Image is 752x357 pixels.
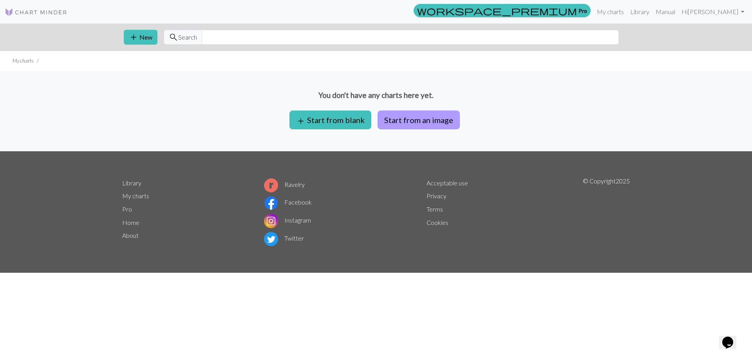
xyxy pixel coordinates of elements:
img: Facebook logo [264,196,278,210]
iframe: chat widget [719,326,744,349]
a: About [122,232,139,239]
button: Start from blank [289,111,371,129]
span: add [129,32,138,43]
a: My charts [594,4,627,20]
a: My charts [122,192,149,199]
a: Home [122,219,139,226]
button: Start from an image [378,111,460,129]
img: Instagram logo [264,214,278,228]
a: Library [122,179,141,187]
img: Logo [5,7,67,17]
p: © Copyright 2025 [583,176,630,248]
a: Ravelry [264,181,305,188]
a: Cookies [427,219,448,226]
a: Acceptable use [427,179,468,187]
a: Library [627,4,653,20]
a: Twitter [264,234,304,242]
a: Instagram [264,216,311,224]
a: Hi[PERSON_NAME] [678,4,747,20]
a: Manual [653,4,678,20]
a: Pro [122,205,132,213]
button: New [124,30,157,45]
a: Privacy [427,192,446,199]
li: My charts [13,57,34,65]
img: Twitter logo [264,232,278,246]
img: Ravelry logo [264,178,278,192]
span: Search [178,33,197,42]
a: Terms [427,205,443,213]
span: search [169,32,178,43]
a: Pro [414,4,591,17]
span: add [296,116,305,127]
span: workspace_premium [417,5,577,16]
a: Facebook [264,198,312,206]
a: Start from an image [374,115,463,123]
